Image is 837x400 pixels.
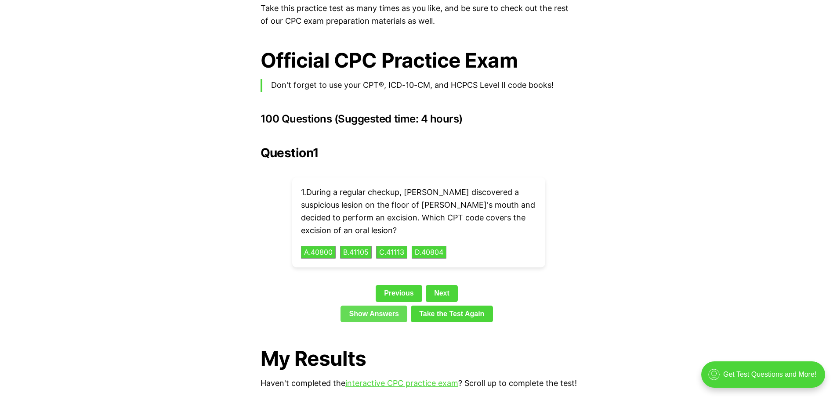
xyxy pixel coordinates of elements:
[411,306,493,322] a: Take the Test Again
[341,306,407,322] a: Show Answers
[376,246,407,259] button: C.41113
[301,246,336,259] button: A.40800
[340,246,372,259] button: B.41105
[261,146,577,160] h2: Question 1
[426,285,458,302] a: Next
[261,2,577,28] p: Take this practice test as many times as you like, and be sure to check out the rest of our CPC e...
[301,186,536,237] p: 1 . During a regular checkup, [PERSON_NAME] discovered a suspicious lesion on the floor of [PERSO...
[376,285,422,302] a: Previous
[345,378,458,388] a: interactive CPC practice exam
[261,79,577,92] blockquote: Don't forget to use your CPT®, ICD-10-CM, and HCPCS Level II code books!
[261,49,577,72] h1: Official CPC Practice Exam
[261,377,577,390] p: Haven't completed the ? Scroll up to complete the test!
[261,113,577,125] h3: 100 Questions (Suggested time: 4 hours)
[261,347,577,370] h1: My Results
[412,246,446,259] button: D.40804
[694,357,837,400] iframe: portal-trigger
